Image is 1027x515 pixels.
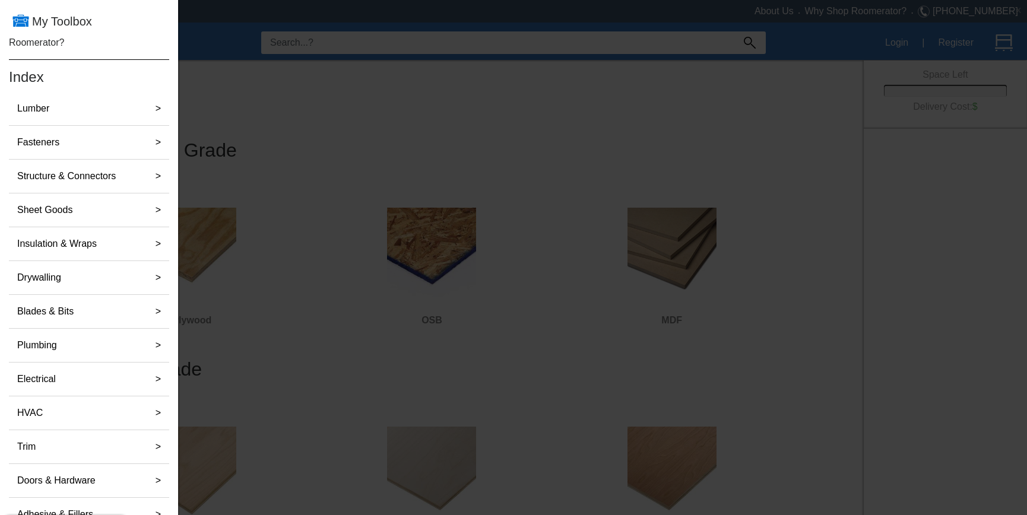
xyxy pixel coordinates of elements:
button: Electrical> [9,363,169,396]
button: Trim> [9,430,169,464]
label: > [151,131,166,154]
label: > [151,367,166,391]
label: > [151,97,166,120]
label: > [151,401,166,425]
label: > [151,435,166,459]
button: Insulation & Wraps> [9,227,169,261]
button: Doors & Hardware> [9,464,169,498]
label: > [151,164,166,188]
a: Roomerator? [9,37,64,47]
button: Structure & Connectors> [9,160,169,193]
a: My Toolbox [9,15,92,28]
label: > [151,333,166,357]
label: Trim [12,435,40,459]
button: Lumber> [9,92,169,126]
label: > [151,232,166,256]
button: Drywalling> [9,261,169,295]
label: Doors & Hardware [12,469,100,492]
label: Lumber [12,97,54,120]
button: HVAC> [9,396,169,430]
label: Insulation & Wraps [12,232,102,256]
label: HVAC [12,401,47,425]
label: Plumbing [12,333,62,357]
label: Fasteners [12,131,64,154]
label: > [151,469,166,492]
button: Plumbing> [9,329,169,363]
label: > [151,300,166,323]
button: Sheet Goods> [9,193,169,227]
label: Drywalling [12,266,66,290]
h4: Index [9,59,169,87]
label: Blades & Bits [12,300,78,323]
button: Fasteners> [9,126,169,160]
label: Electrical [12,367,61,391]
button: Blades & Bits> [9,295,169,329]
label: Structure & Connectors [12,164,121,188]
label: > [151,198,166,222]
label: Sheet Goods [12,198,77,222]
label: > [151,266,166,290]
